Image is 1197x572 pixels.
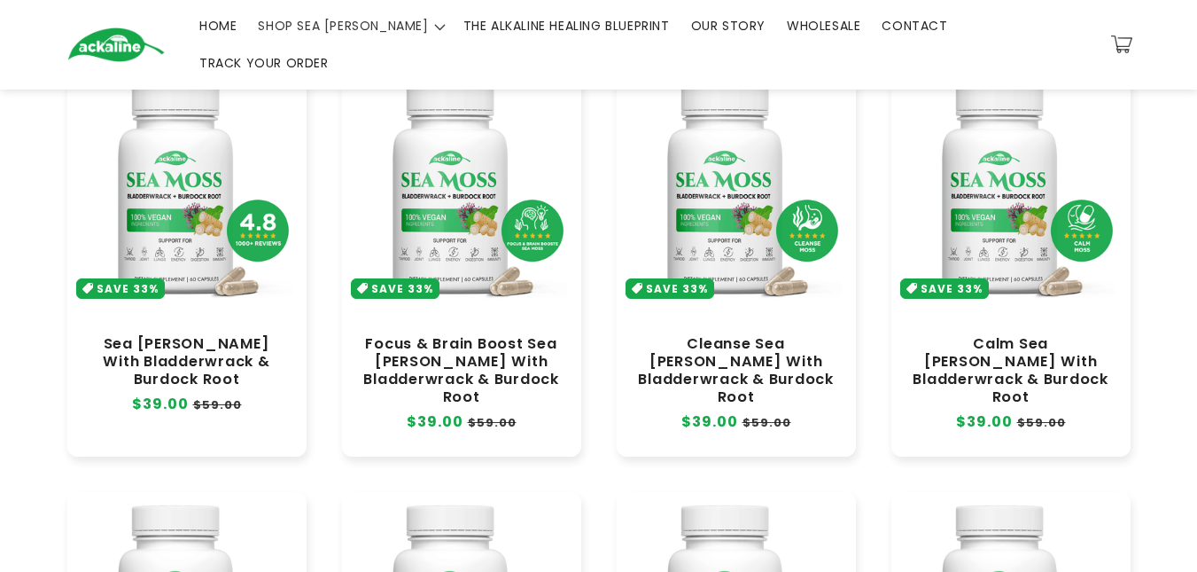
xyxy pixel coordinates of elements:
[199,55,329,71] span: TRACK YOUR ORDER
[871,7,958,44] a: CONTACT
[909,335,1113,407] a: Calm Sea [PERSON_NAME] With Bladderwrack & Burdock Root
[67,27,165,62] img: Ackaline
[691,18,766,34] span: OUR STORY
[463,18,670,34] span: THE ALKALINE HEALING BLUEPRINT
[776,7,871,44] a: WHOLESALE
[189,7,247,44] a: HOME
[258,18,428,34] span: SHOP SEA [PERSON_NAME]
[199,18,237,34] span: HOME
[189,44,339,82] a: TRACK YOUR ORDER
[882,18,947,34] span: CONTACT
[360,335,564,407] a: Focus & Brain Boost Sea [PERSON_NAME] With Bladderwrack & Burdock Root
[247,7,452,44] summary: SHOP SEA [PERSON_NAME]
[85,335,289,388] a: Sea [PERSON_NAME] With Bladderwrack & Burdock Root
[680,7,776,44] a: OUR STORY
[453,7,680,44] a: THE ALKALINE HEALING BLUEPRINT
[634,335,838,407] a: Cleanse Sea [PERSON_NAME] With Bladderwrack & Burdock Root
[787,18,860,34] span: WHOLESALE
